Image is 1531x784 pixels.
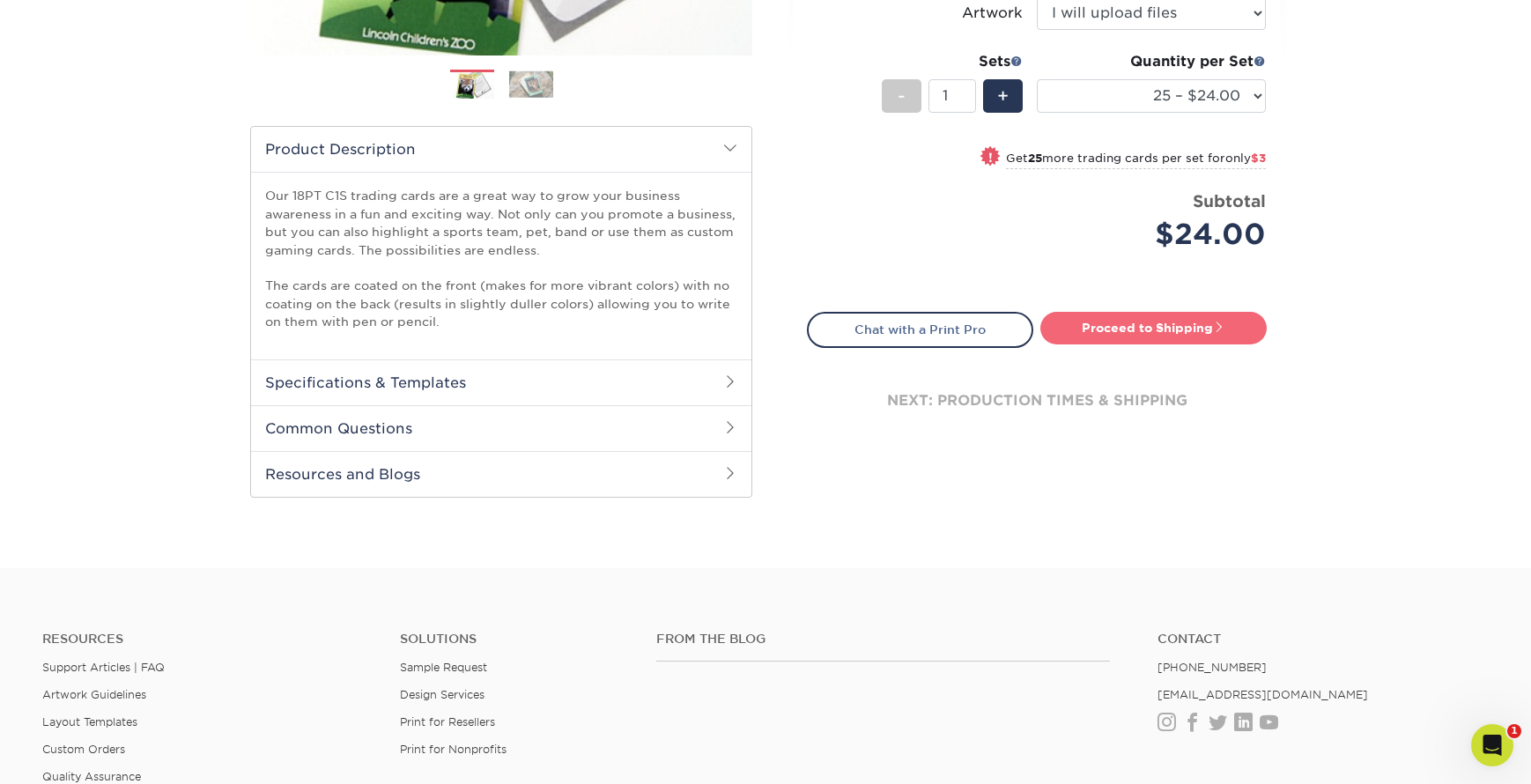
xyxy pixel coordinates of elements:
[1040,312,1267,344] a: Proceed to Shipping
[1225,152,1266,165] span: only
[251,359,751,405] h2: Specifications & Templates
[1471,724,1513,766] iframe: Intercom live chat
[898,83,906,109] span: -
[400,688,484,701] a: Design Services
[1157,661,1267,674] a: [PHONE_NUMBER]
[42,715,137,729] a: Layout Templates
[656,632,1110,647] h4: From the Blog
[1050,213,1266,255] div: $24.00
[1157,688,1368,701] a: [EMAIL_ADDRESS][DOMAIN_NAME]
[882,51,1023,72] div: Sets
[400,715,495,729] a: Print for Resellers
[1193,191,1266,211] strong: Subtotal
[988,148,993,166] span: !
[42,632,374,647] h4: Resources
[400,743,507,756] a: Print for Nonprofits
[42,688,146,701] a: Artwork Guidelines
[1251,152,1266,165] span: $3
[1028,152,1042,165] strong: 25
[251,451,751,497] h2: Resources and Blogs
[807,348,1267,454] div: next: production times & shipping
[42,661,165,674] a: Support Articles | FAQ
[251,127,751,172] h2: Product Description
[1507,724,1521,738] span: 1
[807,312,1033,347] a: Chat with a Print Pro
[1037,51,1266,72] div: Quantity per Set
[509,70,553,98] img: Trading Cards 02
[962,3,1023,24] div: Artwork
[251,405,751,451] h2: Common Questions
[400,632,629,647] h4: Solutions
[1157,632,1489,647] a: Contact
[265,187,737,330] p: Our 18PT C1S trading cards are a great way to grow your business awareness in a fun and exciting ...
[997,83,1009,109] span: +
[450,70,494,101] img: Trading Cards 01
[1006,152,1266,169] small: Get more trading cards per set for
[400,661,487,674] a: Sample Request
